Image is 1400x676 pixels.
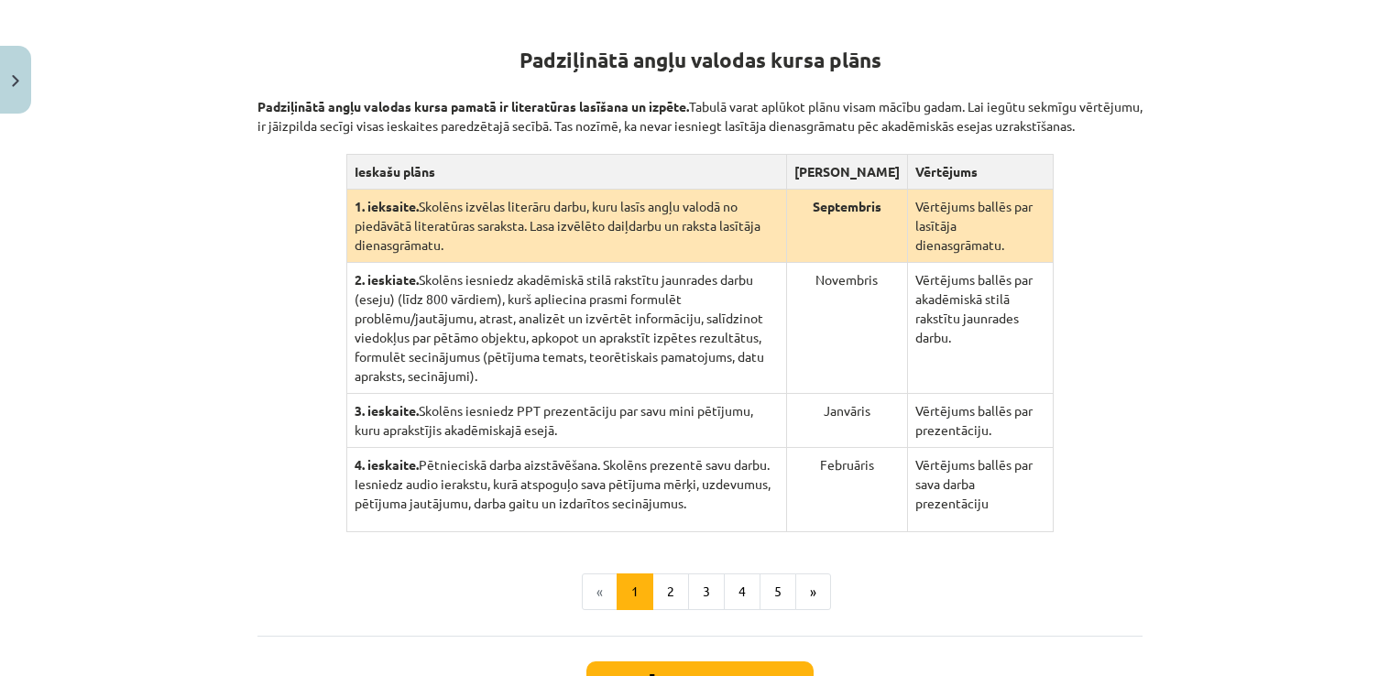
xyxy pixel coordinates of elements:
td: Vērtējums ballēs par sava darba prezentāciju [907,448,1053,532]
td: Vērtējums ballēs par prezentāciju. [907,394,1053,448]
button: 2 [652,573,689,610]
th: [PERSON_NAME] [786,155,907,190]
td: Janvāris [786,394,907,448]
p: Tabulā varat aplūkot plānu visam mācību gadam. Lai iegūtu sekmīgu vērtējumu, ir jāizpilda secīgi ... [257,78,1143,136]
button: 3 [688,573,725,610]
td: Skolēns iesniedz akadēmiskā stilā rakstītu jaunrades darbu (eseju) (līdz 800 vārdiem), kurš aplie... [346,263,786,394]
strong: Septembris [813,198,881,214]
img: icon-close-lesson-0947bae3869378f0d4975bcd49f059093ad1ed9edebbc8119c70593378902aed.svg [12,75,19,87]
p: Februāris [794,455,900,474]
strong: 4. ieskaite. [355,456,419,473]
strong: Padziļinātā angļu valodas kursa plāns [520,47,881,73]
strong: 2. ieskiate. [355,271,419,288]
th: Vērtējums [907,155,1053,190]
td: Novembris [786,263,907,394]
button: 4 [724,573,760,610]
strong: Padziļinātā angļu valodas kursa pamatā ir literatūras lasīšana un izpēte. [257,98,689,114]
td: Skolēns iesniedz PPT prezentāciju par savu mini pētījumu, kuru aprakstījis akadēmiskajā esejā. [346,394,786,448]
p: Pētnieciskā darba aizstāvēšana. Skolēns prezentē savu darbu. Iesniedz audio ierakstu, kurā atspog... [355,455,779,513]
td: Vērtējums ballēs par akadēmiskā stilā rakstītu jaunrades darbu. [907,263,1053,394]
nav: Page navigation example [257,573,1143,610]
button: » [795,573,831,610]
strong: 3. ieskaite. [355,402,419,419]
th: Ieskašu plāns [346,155,786,190]
button: 1 [617,573,653,610]
td: Skolēns izvēlas literāru darbu, kuru lasīs angļu valodā no piedāvātā literatūras saraksta. Lasa i... [346,190,786,263]
strong: 1. ieksaite. [355,198,419,214]
td: Vērtējums ballēs par lasītāja dienasgrāmatu. [907,190,1053,263]
button: 5 [760,573,796,610]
